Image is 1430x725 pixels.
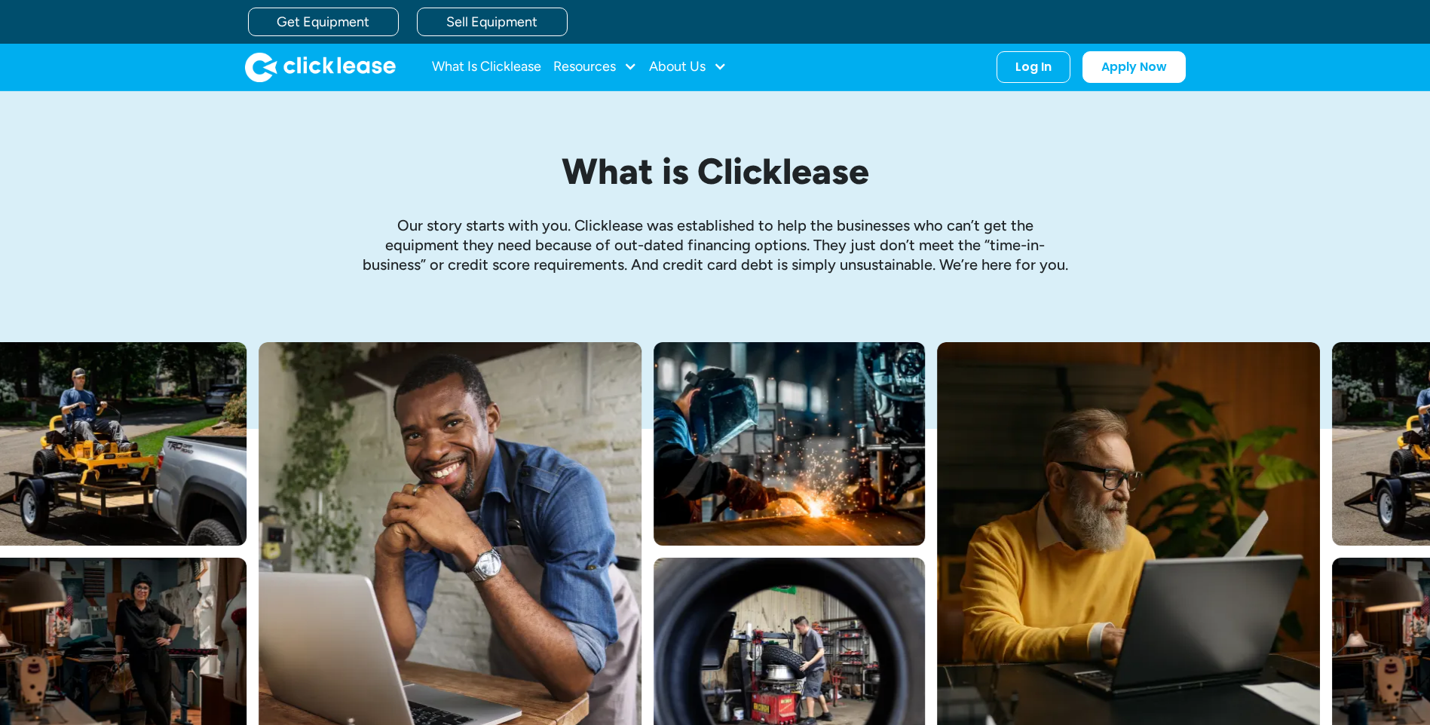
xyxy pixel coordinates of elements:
div: Resources [553,52,637,82]
a: Sell Equipment [417,8,568,36]
p: Our story starts with you. Clicklease was established to help the businesses who can’t get the eq... [361,216,1070,274]
div: About Us [649,52,727,82]
div: Log In [1015,60,1052,75]
img: A welder in a large mask working on a large pipe [654,342,925,546]
a: Apply Now [1082,51,1186,83]
a: What Is Clicklease [432,52,541,82]
img: Clicklease logo [245,52,396,82]
a: Get Equipment [248,8,399,36]
h1: What is Clicklease [361,151,1070,191]
a: home [245,52,396,82]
